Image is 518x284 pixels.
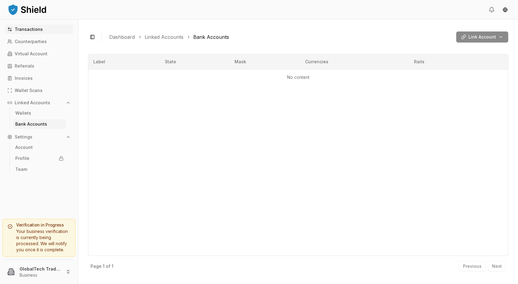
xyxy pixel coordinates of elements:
[300,54,409,69] th: Currencies
[15,64,34,68] p: Referrals
[13,108,66,118] a: Wallets
[91,264,102,268] p: Page
[5,132,73,142] button: Settings
[15,156,29,160] p: Profile
[5,49,73,59] a: Virtual Account
[106,264,110,268] p: of
[5,37,73,46] a: Counterparties
[15,101,50,105] p: Linked Accounts
[13,153,66,163] a: Profile
[15,122,47,126] p: Bank Accounts
[15,167,27,172] p: Team
[5,61,73,71] a: Referrals
[2,262,76,282] button: GlobalTech Trade FZCOBusiness
[230,54,300,69] th: Mask
[5,24,73,34] a: Transactions
[5,86,73,95] a: Wallet Scans
[15,39,47,44] p: Counterparties
[5,98,73,108] button: Linked Accounts
[409,54,476,69] th: Rails
[103,264,105,268] p: 1
[15,52,47,56] p: Virtual Account
[93,74,503,80] p: No content
[15,111,31,115] p: Wallets
[88,54,160,69] th: Label
[193,33,229,41] a: Bank Accounts
[112,264,113,268] p: 1
[20,266,61,272] p: GlobalTech Trade FZCO
[15,88,43,93] p: Wallet Scans
[109,33,451,41] nav: breadcrumb
[7,3,47,16] img: ShieldPay Logo
[5,73,73,83] a: Invoices
[8,223,70,227] h5: Verification in Progress
[109,33,135,41] a: Dashboard
[13,119,66,129] a: Bank Accounts
[15,145,33,149] p: Account
[160,54,230,69] th: State
[8,228,70,253] div: Your business verification is currently being processed. We will notify you once it is complete.
[2,219,76,257] a: Verification in ProgressYour business verification is currently being processed. We will notify y...
[20,272,61,278] p: Business
[13,164,66,174] a: Team
[15,27,43,31] p: Transactions
[145,33,183,41] a: Linked Accounts
[13,142,66,152] a: Account
[15,76,33,80] p: Invoices
[15,135,32,139] p: Settings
